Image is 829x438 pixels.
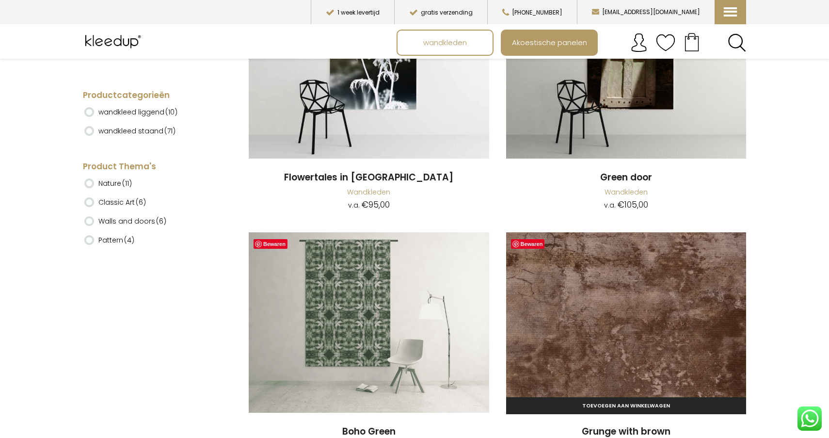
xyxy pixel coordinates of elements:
[164,126,175,136] span: (71)
[728,33,746,52] a: Search
[83,90,216,101] h4: Productcategorieën
[98,232,134,248] label: Pattern
[98,104,177,120] label: wandkleed liggend
[502,31,597,55] a: Akoestische panelen
[506,171,747,184] a: Green door
[254,239,287,249] a: Bewaren
[397,30,753,56] nav: Main menu
[136,197,146,207] span: (6)
[98,213,166,229] label: Walls and doors
[605,187,648,197] a: Wandkleden
[165,107,177,117] span: (10)
[507,33,592,52] span: Akoestische panelen
[249,232,489,414] a: Boho GreenWandkleed Detail Foto
[656,33,675,52] img: verlanglijstje.svg
[398,31,493,55] a: wandkleden
[511,239,545,249] a: Bewaren
[362,199,390,211] bdi: 95,00
[618,199,624,211] span: €
[122,178,132,188] span: (11)
[156,216,166,226] span: (6)
[604,200,616,210] span: v.a.
[98,175,132,192] label: Nature
[98,123,175,139] label: wandkleed staand
[418,33,472,52] span: wandkleden
[675,30,708,54] a: Your cart
[249,232,489,413] img: Boho Green
[506,232,747,414] a: Grunge With Brown
[618,199,648,211] bdi: 105,00
[249,171,489,184] a: Flowertales in [GEOGRAPHIC_DATA]
[506,397,747,414] a: Toevoegen aan winkelwagen: “Grunge with brown“
[348,200,360,210] span: v.a.
[83,161,216,173] h4: Product Thema's
[124,235,134,245] span: (4)
[362,199,368,211] span: €
[98,194,146,211] label: Classic Art
[347,187,390,197] a: Wandkleden
[629,33,649,52] img: account.svg
[83,30,145,54] img: Kleedup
